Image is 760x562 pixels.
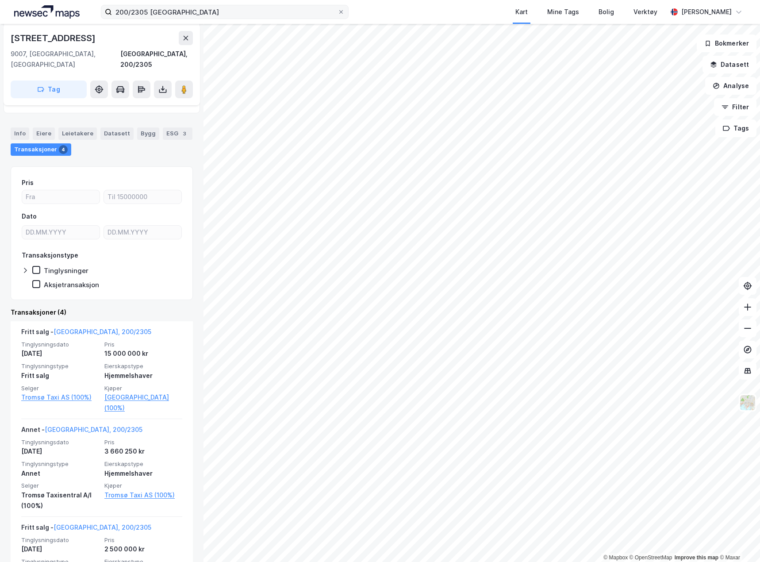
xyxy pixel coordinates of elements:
[21,424,142,439] div: Annet -
[702,56,756,73] button: Datasett
[104,439,182,446] span: Pris
[54,524,151,531] a: [GEOGRAPHIC_DATA], 200/2305
[21,392,99,403] a: Tromsø Taxi AS (100%)
[599,7,614,17] div: Bolig
[44,266,88,275] div: Tinglysninger
[681,7,732,17] div: [PERSON_NAME]
[22,211,37,222] div: Dato
[629,554,672,561] a: OpenStreetMap
[104,460,182,468] span: Eierskapstype
[21,341,99,348] span: Tinglysningsdato
[633,7,657,17] div: Verktøy
[120,49,193,70] div: [GEOGRAPHIC_DATA], 200/2305
[22,177,34,188] div: Pris
[104,446,182,457] div: 3 660 250 kr
[45,426,142,433] a: [GEOGRAPHIC_DATA], 200/2305
[714,98,756,116] button: Filter
[11,307,193,318] div: Transaksjoner (4)
[11,49,120,70] div: 9007, [GEOGRAPHIC_DATA], [GEOGRAPHIC_DATA]
[22,226,100,239] input: DD.MM.YYYY
[603,554,628,561] a: Mapbox
[104,544,182,554] div: 2 500 000 kr
[11,143,71,156] div: Transaksjoner
[21,446,99,457] div: [DATE]
[33,127,55,140] div: Eiere
[22,190,100,204] input: Fra
[21,327,151,341] div: Fritt salg -
[163,127,192,140] div: ESG
[100,127,134,140] div: Datasett
[715,119,756,137] button: Tags
[21,490,99,511] div: Tromsø Taxisentral A/l (100%)
[21,362,99,370] span: Tinglysningstype
[104,226,181,239] input: DD.MM.YYYY
[104,482,182,489] span: Kjøper
[104,392,182,413] a: [GEOGRAPHIC_DATA] (100%)
[697,35,756,52] button: Bokmerker
[54,328,151,335] a: [GEOGRAPHIC_DATA], 200/2305
[104,348,182,359] div: 15 000 000 kr
[21,536,99,544] span: Tinglysningsdato
[515,7,528,17] div: Kart
[11,127,29,140] div: Info
[716,520,760,562] div: Kontrollprogram for chat
[112,5,338,19] input: Søk på adresse, matrikkel, gårdeiere, leietakere eller personer
[104,341,182,348] span: Pris
[21,370,99,381] div: Fritt salg
[104,370,182,381] div: Hjemmelshaver
[547,7,579,17] div: Mine Tags
[137,127,159,140] div: Bygg
[104,362,182,370] span: Eierskapstype
[14,5,80,19] img: logo.a4113a55bc3d86da70a041830d287a7e.svg
[21,482,99,489] span: Selger
[104,468,182,479] div: Hjemmelshaver
[104,385,182,392] span: Kjøper
[21,468,99,479] div: Annet
[21,522,151,536] div: Fritt salg -
[44,281,99,289] div: Aksjetransaksjon
[21,439,99,446] span: Tinglysningsdato
[11,31,97,45] div: [STREET_ADDRESS]
[21,385,99,392] span: Selger
[705,77,756,95] button: Analyse
[21,460,99,468] span: Tinglysningstype
[11,81,87,98] button: Tag
[104,536,182,544] span: Pris
[58,127,97,140] div: Leietakere
[716,520,760,562] iframe: Chat Widget
[104,490,182,500] a: Tromsø Taxi AS (100%)
[59,145,68,154] div: 4
[22,250,78,261] div: Transaksjonstype
[675,554,718,561] a: Improve this map
[739,394,756,411] img: Z
[21,544,99,554] div: [DATE]
[21,348,99,359] div: [DATE]
[180,129,189,138] div: 3
[104,190,181,204] input: Til 15000000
